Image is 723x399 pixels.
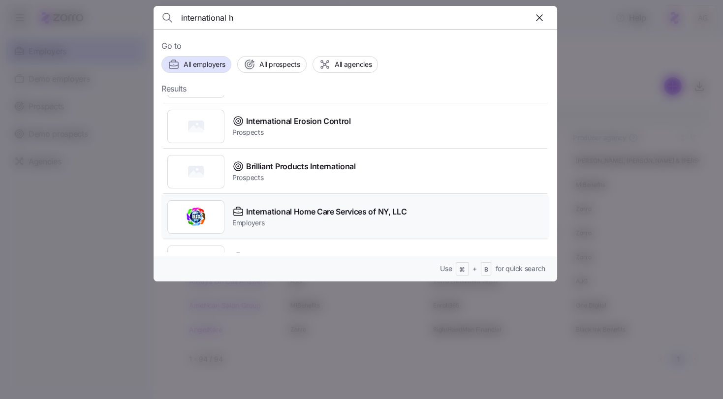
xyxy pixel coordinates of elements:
span: ⌘ [459,266,465,274]
button: All agencies [313,56,378,73]
span: Prospects [232,127,351,137]
span: B [484,266,488,274]
span: Prospects [232,173,356,183]
span: All agencies [335,60,372,69]
span: + [472,264,477,274]
span: Demo Company - internal [246,251,339,263]
span: for quick search [495,264,545,274]
button: All prospects [237,56,306,73]
span: Brilliant Products International [246,160,356,173]
button: All employers [161,56,231,73]
span: Employers [232,218,407,228]
span: Results [161,83,187,95]
span: International Home Care Services of NY, LLC [246,206,407,218]
span: Go to [161,40,549,52]
img: Employer logo [186,207,206,227]
span: All employers [184,60,225,69]
span: International Erosion Control [246,115,351,127]
span: Use [440,264,452,274]
span: All prospects [259,60,300,69]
